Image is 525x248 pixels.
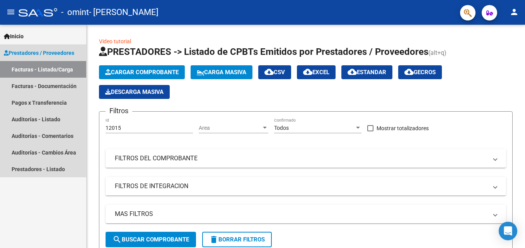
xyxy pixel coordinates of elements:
span: Estandar [348,69,386,76]
span: Area [199,125,261,131]
span: Todos [274,125,289,131]
span: Buscar Comprobante [112,236,189,243]
mat-icon: search [112,235,122,244]
span: (alt+q) [428,49,447,56]
span: Borrar Filtros [209,236,265,243]
a: Video tutorial [99,38,131,44]
span: EXCEL [303,69,329,76]
button: Buscar Comprobante [106,232,196,247]
mat-panel-title: MAS FILTROS [115,210,487,218]
button: Carga Masiva [191,65,252,79]
mat-icon: cloud_download [348,67,357,76]
button: Gecros [398,65,442,79]
span: - [PERSON_NAME] [89,4,159,21]
span: Carga Masiva [197,69,246,76]
mat-icon: menu [6,7,15,17]
span: Gecros [404,69,436,76]
mat-panel-title: FILTROS DE INTEGRACION [115,182,487,190]
button: CSV [258,65,291,79]
mat-expansion-panel-header: FILTROS DE INTEGRACION [106,177,506,195]
mat-icon: cloud_download [264,67,274,76]
span: - omint [61,4,89,21]
span: Mostrar totalizadores [377,124,429,133]
mat-icon: person [510,7,519,17]
mat-icon: delete [209,235,218,244]
button: Cargar Comprobante [99,65,185,79]
mat-panel-title: FILTROS DEL COMPROBANTE [115,154,487,163]
mat-expansion-panel-header: FILTROS DEL COMPROBANTE [106,149,506,168]
mat-icon: cloud_download [303,67,312,76]
span: Cargar Comprobante [105,69,179,76]
button: Descarga Masiva [99,85,170,99]
span: Inicio [4,32,24,41]
h3: Filtros [106,105,132,116]
button: Estandar [341,65,392,79]
span: Descarga Masiva [105,88,164,95]
button: Borrar Filtros [202,232,272,247]
span: CSV [264,69,285,76]
mat-icon: cloud_download [404,67,414,76]
mat-expansion-panel-header: MAS FILTROS [106,205,506,223]
app-download-masive: Descarga masiva de comprobantes (adjuntos) [99,85,170,99]
span: PRESTADORES -> Listado de CPBTs Emitidos por Prestadores / Proveedores [99,46,428,57]
button: EXCEL [297,65,336,79]
div: Open Intercom Messenger [499,222,517,240]
span: Prestadores / Proveedores [4,49,74,57]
